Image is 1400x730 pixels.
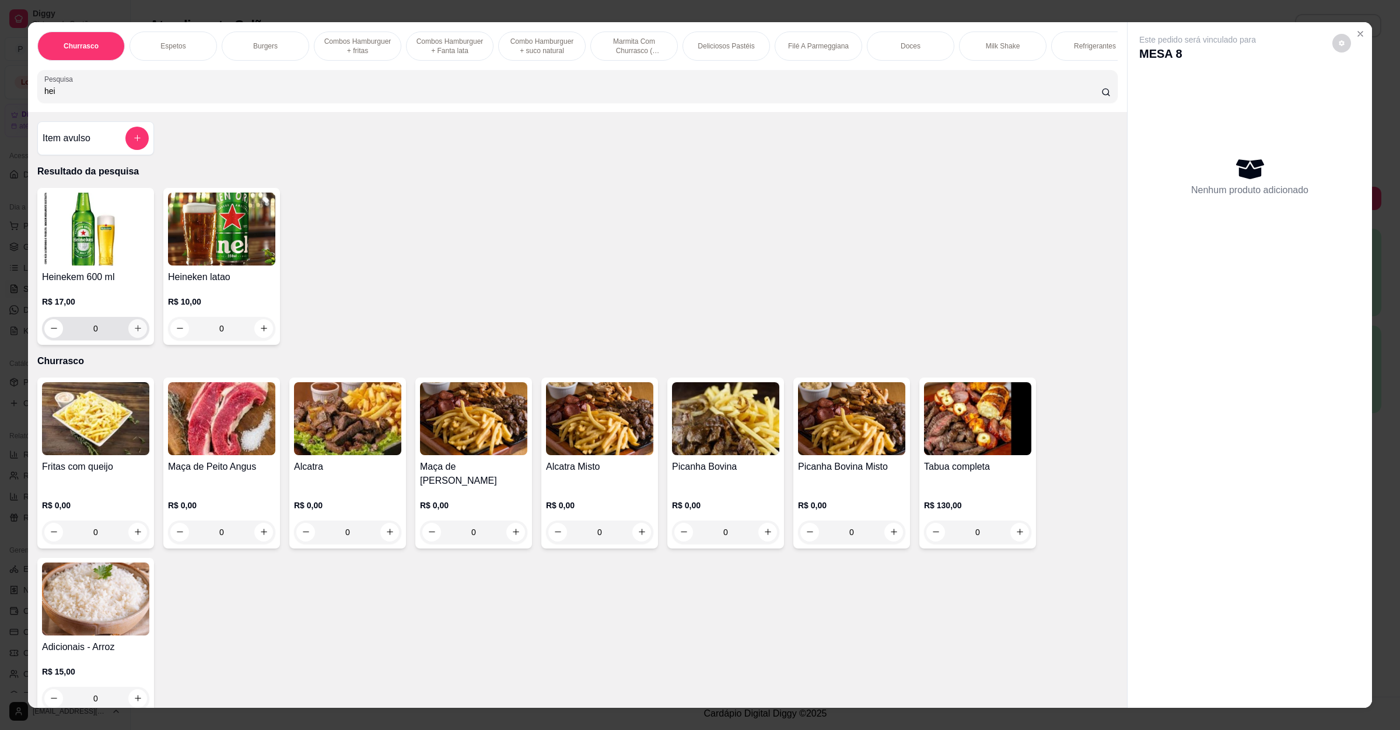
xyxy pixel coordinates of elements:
p: Combos Hamburguer + Fanta lata [416,37,484,55]
p: Churrasco [64,41,99,51]
button: increase-product-quantity [254,319,273,338]
h4: Maça de Peito Angus [168,460,275,474]
img: product-image [546,382,653,455]
p: R$ 17,00 [42,296,149,308]
label: Pesquisa [44,74,77,84]
button: decrease-product-quantity [44,319,63,338]
button: decrease-product-quantity [44,689,63,708]
img: product-image [168,193,275,266]
p: MESA 8 [1139,46,1256,62]
h4: Fritas com queijo [42,460,149,474]
p: Resultado da pesquisa [37,165,1118,179]
img: product-image [42,563,149,635]
button: decrease-product-quantity [1332,34,1351,53]
img: product-image [42,193,149,266]
p: Refrigerantes [1074,41,1116,51]
p: R$ 0,00 [672,500,779,511]
button: increase-product-quantity [128,319,147,338]
p: Nenhum produto adicionado [1191,183,1308,197]
h4: Item avulso [43,131,90,145]
p: Milk Shake [986,41,1020,51]
p: R$ 15,00 [42,666,149,677]
p: Filé A Parmeggiana [788,41,849,51]
img: product-image [924,382,1031,455]
input: Pesquisa [44,85,1101,97]
p: Este pedido será vinculado para [1139,34,1256,46]
p: Combos Hamburguer + fritas [324,37,391,55]
p: R$ 0,00 [798,500,905,511]
button: Close [1351,25,1370,43]
h4: Maça de [PERSON_NAME] [420,460,527,488]
p: R$ 0,00 [42,500,149,511]
img: product-image [168,382,275,455]
p: R$ 0,00 [420,500,527,511]
h4: Alcatra [294,460,401,474]
p: Doces [901,41,921,51]
p: Churrasco [37,354,1118,368]
p: R$ 0,00 [168,500,275,511]
h4: Picanha Bovina Misto [798,460,905,474]
p: Espetos [160,41,185,51]
button: increase-product-quantity [128,689,147,708]
p: Combo Hamburguer + suco natural [508,37,576,55]
p: R$ 10,00 [168,296,275,308]
h4: Alcatra Misto [546,460,653,474]
h4: Heineken latao [168,270,275,284]
button: add-separate-item [125,127,149,150]
img: product-image [420,382,527,455]
h4: Tabua completa [924,460,1031,474]
h4: Picanha Bovina [672,460,779,474]
p: R$ 0,00 [546,500,653,511]
img: product-image [294,382,401,455]
img: product-image [672,382,779,455]
p: Burgers [253,41,278,51]
button: decrease-product-quantity [170,319,189,338]
p: R$ 0,00 [294,500,401,511]
h4: Adicionais - Arroz [42,640,149,654]
p: R$ 130,00 [924,500,1031,511]
img: product-image [798,382,905,455]
img: product-image [42,382,149,455]
h4: Heinekem 600 ml [42,270,149,284]
p: Marmita Com Churrasco ( Novidade ) [600,37,668,55]
p: Deliciosos Pastéis [698,41,754,51]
